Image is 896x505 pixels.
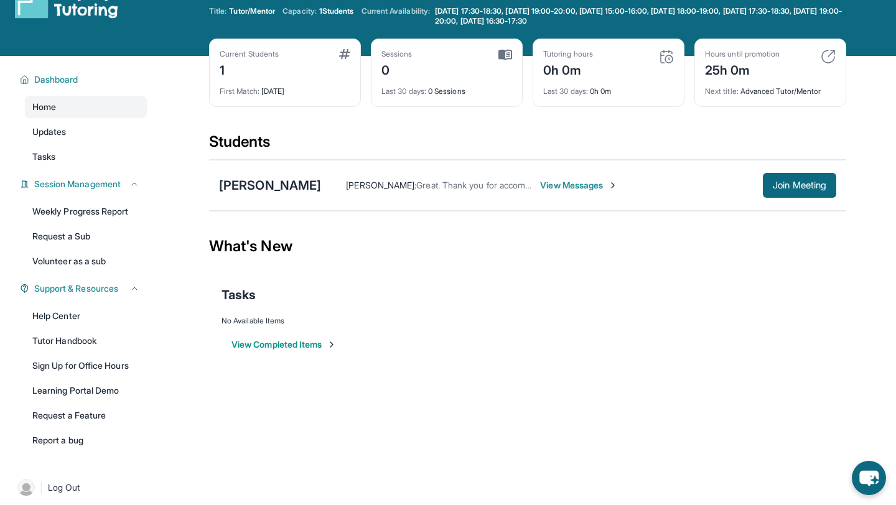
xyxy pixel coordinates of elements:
button: Support & Resources [29,282,139,295]
div: [DATE] [220,79,350,96]
div: No Available Items [222,316,834,326]
div: Current Students [220,49,279,59]
span: Log Out [48,481,80,494]
span: Dashboard [34,73,78,86]
a: [DATE] 17:30-18:30, [DATE] 19:00-20:00, [DATE] 15:00-16:00, [DATE] 18:00-19:00, [DATE] 17:30-18:3... [432,6,846,26]
span: [DATE] 17:30-18:30, [DATE] 19:00-20:00, [DATE] 15:00-16:00, [DATE] 18:00-19:00, [DATE] 17:30-18:3... [435,6,844,26]
a: Volunteer as a sub [25,250,147,272]
img: card [821,49,836,64]
span: Last 30 days : [543,86,588,96]
span: Support & Resources [34,282,118,295]
span: Session Management [34,178,121,190]
img: card [498,49,512,60]
div: 1 [220,59,279,79]
div: Sessions [381,49,413,59]
a: Report a bug [25,429,147,452]
span: First Match : [220,86,259,96]
div: Students [209,132,846,159]
span: Tutor/Mentor [229,6,275,16]
button: Session Management [29,178,139,190]
span: Great. Thank you for accommodating [416,180,561,190]
button: Join Meeting [763,173,836,198]
a: |Log Out [12,474,147,501]
div: Hours until promotion [705,49,780,59]
span: Updates [32,126,67,138]
a: Tasks [25,146,147,168]
div: Tutoring hours [543,49,593,59]
div: 0 [381,59,413,79]
div: 0h 0m [543,59,593,79]
img: Chevron-Right [608,180,618,190]
a: Learning Portal Demo [25,379,147,402]
a: Help Center [25,305,147,327]
span: Current Availability: [362,6,430,26]
span: Last 30 days : [381,86,426,96]
img: user-img [17,479,35,496]
a: Home [25,96,147,118]
div: 0 Sessions [381,79,512,96]
img: card [339,49,350,59]
div: [PERSON_NAME] [219,177,321,194]
a: Updates [25,121,147,143]
span: Title: [209,6,226,16]
div: 0h 0m [543,79,674,96]
span: | [40,480,43,495]
img: card [659,49,674,64]
span: 1 Students [319,6,354,16]
a: Request a Sub [25,225,147,248]
div: 25h 0m [705,59,780,79]
div: What's New [209,219,846,274]
span: Capacity: [282,6,317,16]
button: Dashboard [29,73,139,86]
button: View Completed Items [231,338,337,351]
span: Next title : [705,86,739,96]
span: Join Meeting [773,182,826,189]
span: View Messages [540,179,618,192]
span: [PERSON_NAME] : [346,180,416,190]
div: Advanced Tutor/Mentor [705,79,836,96]
button: chat-button [852,461,886,495]
span: Tasks [32,151,55,163]
a: Request a Feature [25,404,147,427]
a: Tutor Handbook [25,330,147,352]
a: Sign Up for Office Hours [25,354,147,377]
a: Weekly Progress Report [25,200,147,223]
span: Tasks [222,286,256,303]
span: Home [32,101,56,113]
